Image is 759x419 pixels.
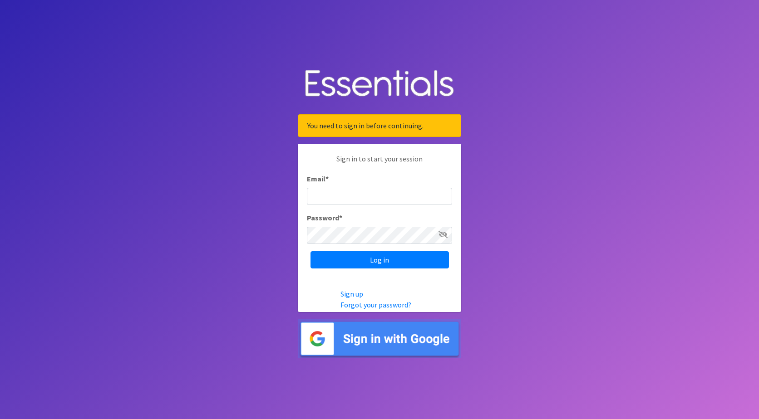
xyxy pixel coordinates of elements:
abbr: required [339,213,342,222]
a: Forgot your password? [340,300,411,309]
p: Sign in to start your session [307,153,452,173]
img: Sign in with Google [298,319,461,359]
label: Password [307,212,342,223]
a: Sign up [340,289,363,298]
div: You need to sign in before continuing. [298,114,461,137]
label: Email [307,173,329,184]
img: Human Essentials [298,61,461,107]
abbr: required [325,174,329,183]
input: Log in [310,251,449,268]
